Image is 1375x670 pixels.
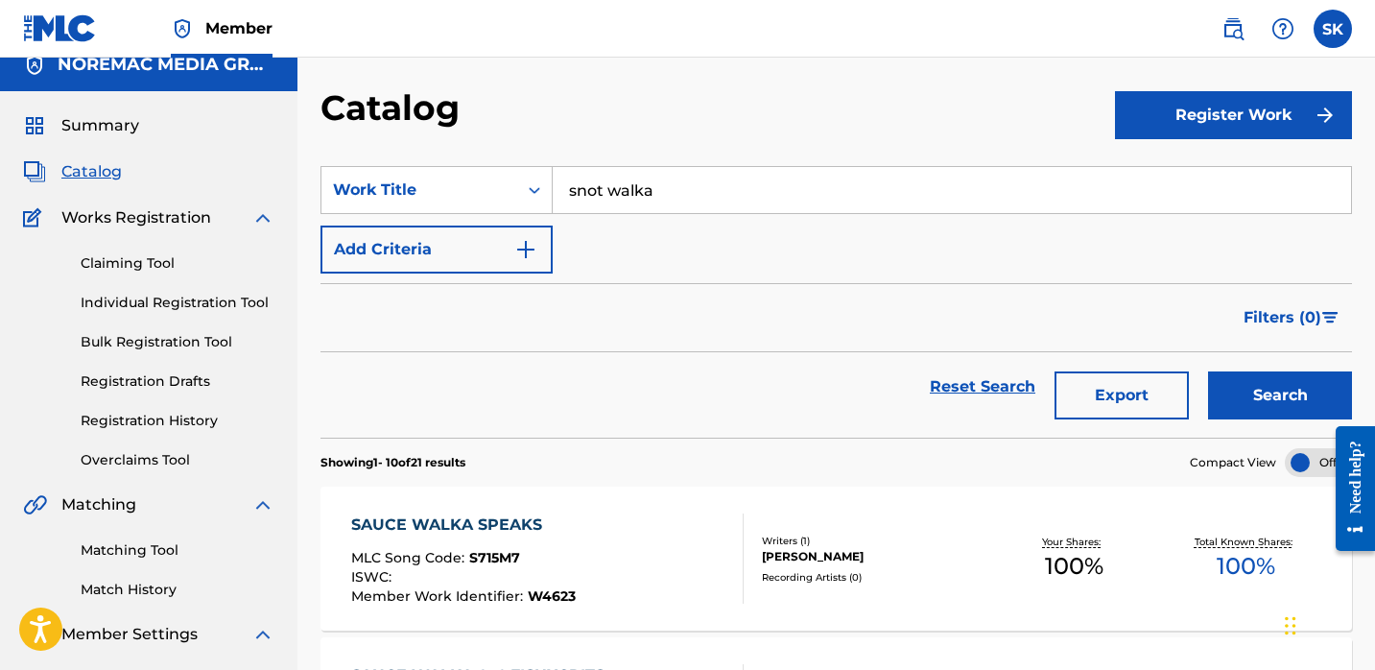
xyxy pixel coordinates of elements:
div: Writers ( 1 ) [762,534,988,548]
img: expand [251,493,274,516]
form: Search Form [320,166,1352,438]
button: Export [1055,371,1189,419]
span: Member Settings [61,623,198,646]
span: Matching [61,493,136,516]
a: Bulk Registration Tool [81,332,274,352]
img: Summary [23,114,46,137]
a: SAUCE WALKA SPEAKSMLC Song Code:S715M7ISWC:Member Work Identifier:W4623Writers (1)[PERSON_NAME]Re... [320,487,1352,631]
a: Public Search [1214,10,1252,48]
span: 100 % [1045,549,1103,584]
a: Claiming Tool [81,253,274,274]
a: Reset Search [920,366,1045,408]
h2: Catalog [320,86,469,130]
div: [PERSON_NAME] [762,548,988,565]
span: Works Registration [61,206,211,229]
button: Filters (0) [1232,294,1352,342]
img: MLC Logo [23,14,97,42]
img: search [1221,17,1245,40]
a: Match History [81,580,274,600]
div: User Menu [1314,10,1352,48]
iframe: Chat Widget [1279,578,1375,670]
span: Compact View [1190,454,1276,471]
img: Accounts [23,54,46,77]
a: Individual Registration Tool [81,293,274,313]
span: Member Work Identifier : [351,587,528,605]
span: 100 % [1217,549,1275,584]
span: MLC Song Code : [351,549,469,566]
span: Summary [61,114,139,137]
a: Matching Tool [81,540,274,561]
span: Catalog [61,160,122,183]
span: ISWC : [351,568,396,586]
h5: NOREMAC MEDIA GROUP [58,54,274,76]
span: S715M7 [469,549,520,566]
img: Works Registration [23,206,48,229]
a: Registration Drafts [81,371,274,392]
div: Help [1264,10,1302,48]
a: CatalogCatalog [23,160,122,183]
span: Member [205,17,273,39]
p: Showing 1 - 10 of 21 results [320,454,465,471]
div: Recording Artists ( 0 ) [762,570,988,585]
img: expand [251,623,274,646]
div: Work Title [333,179,506,202]
a: Registration History [81,411,274,431]
p: Total Known Shares: [1195,535,1297,549]
img: Matching [23,493,47,516]
img: 9d2ae6d4665cec9f34b9.svg [514,238,537,261]
div: Drag [1285,597,1296,655]
img: Catalog [23,160,46,183]
span: W4623 [528,587,576,605]
img: expand [251,206,274,229]
button: Add Criteria [320,226,553,274]
div: SAUCE WALKA SPEAKS [351,514,576,537]
button: Search [1208,371,1352,419]
p: Your Shares: [1042,535,1105,549]
span: Filters ( 0 ) [1244,306,1321,329]
a: Overclaims Tool [81,450,274,470]
button: Register Work [1115,91,1352,139]
iframe: Resource Center [1321,412,1375,566]
a: SummarySummary [23,114,139,137]
img: Top Rightsholder [171,17,194,40]
img: f7272a7cc735f4ea7f67.svg [1314,104,1337,127]
img: help [1271,17,1294,40]
img: filter [1322,312,1339,323]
